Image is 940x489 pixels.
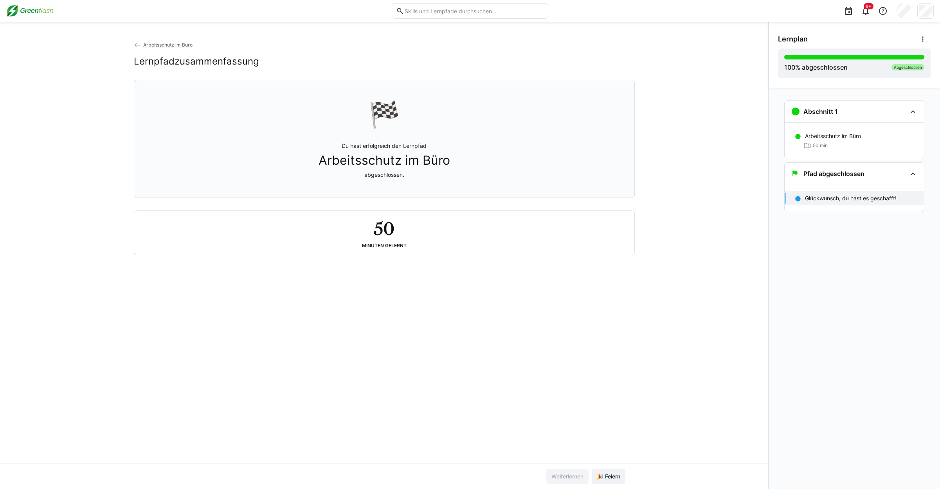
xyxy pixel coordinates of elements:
p: Glückwunsch, du hast es geschafft! [805,194,897,202]
span: Arbeitsschutz im Büro [143,42,193,48]
div: Minuten gelernt [362,243,407,248]
span: 9+ [866,4,871,9]
span: Weiterlernen [550,473,585,480]
span: Arbeitsschutz im Büro [319,153,450,168]
div: Abgeschlossen [891,64,924,70]
span: 🎉 Feiern [596,473,621,480]
span: 50 min [813,142,828,149]
h2: 50 [374,217,394,240]
div: % abgeschlossen [784,63,848,72]
h3: Pfad abgeschlossen [803,170,864,178]
button: Weiterlernen [546,469,589,484]
input: Skills und Lernpfade durchsuchen… [404,7,544,14]
span: Lernplan [778,35,808,43]
button: 🎉 Feiern [592,469,625,484]
span: 100 [784,63,795,71]
h2: Lernpfadzusammenfassung [134,56,259,67]
h3: Abschnitt 1 [803,108,838,115]
p: Arbeitsschutz im Büro [805,132,861,140]
a: Arbeitsschutz im Büro [134,42,193,48]
p: Du hast erfolgreich den Lernpfad abgeschlossen. [319,142,450,179]
div: 🏁 [369,99,400,129]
